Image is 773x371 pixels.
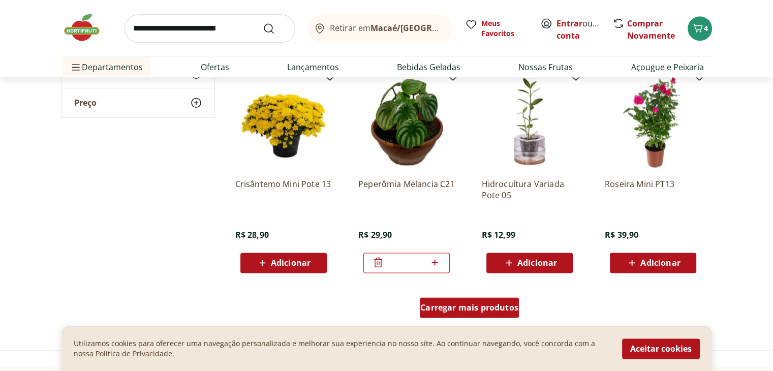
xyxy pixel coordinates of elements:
[688,16,712,41] button: Carrinho
[610,253,696,273] button: Adicionar
[330,23,442,33] span: Retirar em
[481,18,528,39] span: Meus Favoritos
[518,61,573,73] a: Nossas Frutas
[420,303,518,312] span: Carregar mais produtos
[70,55,143,79] span: Departamentos
[240,253,327,273] button: Adicionar
[420,297,519,322] a: Carregar mais produtos
[74,338,610,359] p: Utilizamos cookies para oferecer uma navegação personalizada e melhorar sua experiencia no nosso ...
[627,18,675,41] a: Comprar Novamente
[61,12,112,43] img: Hortifruti
[287,61,339,73] a: Lançamentos
[358,178,455,201] a: Peperômia Melancia C21
[235,74,332,170] img: Crisântemo Mini Pote 13
[397,61,460,73] a: Bebidas Geladas
[704,23,708,33] span: 4
[358,229,392,240] span: R$ 29,90
[556,17,602,42] span: ou
[235,178,332,201] a: Crisântemo Mini Pote 13
[481,229,515,240] span: R$ 12,99
[235,229,269,240] span: R$ 28,90
[271,259,311,267] span: Adicionar
[622,338,700,359] button: Aceitar cookies
[125,14,295,43] input: search
[605,229,638,240] span: R$ 39,90
[201,61,229,73] a: Ofertas
[263,22,287,35] button: Submit Search
[465,18,528,39] a: Meus Favoritos
[605,74,701,170] img: Roseira Mini PT13
[556,18,582,29] a: Entrar
[556,18,612,41] a: Criar conta
[481,74,578,170] img: Hidrocultura Variada Pote 05
[486,253,573,273] button: Adicionar
[307,14,453,43] button: Retirar emMacaé/[GEOGRAPHIC_DATA]
[631,61,703,73] a: Açougue e Peixaria
[481,178,578,201] a: Hidrocultura Variada Pote 05
[605,178,701,201] a: Roseira Mini PT13
[62,89,214,117] button: Preço
[74,98,97,108] span: Preço
[370,22,484,34] b: Macaé/[GEOGRAPHIC_DATA]
[70,55,82,79] button: Menu
[640,259,680,267] span: Adicionar
[517,259,557,267] span: Adicionar
[358,74,455,170] img: Peperômia Melancia C21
